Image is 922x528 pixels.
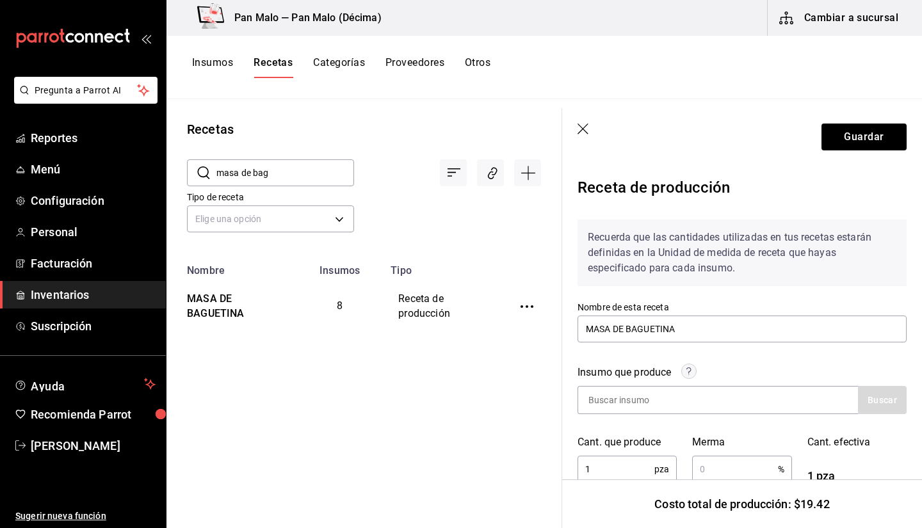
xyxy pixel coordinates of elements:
[192,56,233,78] button: Insumos
[692,456,791,483] div: %
[31,129,156,147] span: Reportes
[578,303,907,312] label: Nombre de esta receta
[578,171,907,209] div: Receta de producción
[578,365,671,380] div: Insumo que produce
[578,456,654,482] input: 0
[15,509,156,523] span: Sugerir nueva función
[477,159,504,186] div: Asociar recetas
[31,161,156,178] span: Menú
[313,56,365,78] button: Categorías
[296,257,383,276] th: Insumos
[187,205,354,232] div: Elige una opción
[578,387,706,413] input: Buscar insumo
[337,300,343,312] span: 8
[31,376,139,392] span: Ayuda
[807,469,836,483] span: 1 pza
[807,435,907,450] div: Cant. efectiva
[31,317,156,335] span: Suscripción
[562,479,922,528] div: Costo total de producción: $19.42
[31,223,156,241] span: Personal
[465,56,490,78] button: Otros
[31,286,156,303] span: Inventarios
[141,33,151,44] button: open_drawer_menu
[14,77,158,104] button: Pregunta a Parrot AI
[224,10,382,26] h3: Pan Malo — Pan Malo (Décima)
[187,193,354,202] label: Tipo de receta
[182,287,281,321] div: MASA DE BAGUETINA
[166,257,296,276] th: Nombre
[192,56,490,78] div: navigation tabs
[216,160,354,186] input: Buscar nombre de receta
[9,93,158,106] a: Pregunta a Parrot AI
[31,255,156,272] span: Facturación
[383,257,497,276] th: Tipo
[35,84,138,97] span: Pregunta a Parrot AI
[578,220,907,286] div: Recuerda que las cantidades utilizadas en tus recetas estarán definidas en la Unidad de medida de...
[254,56,293,78] button: Recetas
[385,56,444,78] button: Proveedores
[578,456,677,483] div: pza
[166,257,562,337] table: inventoriesTable
[440,159,467,186] div: Ordenar por
[31,437,156,454] span: [PERSON_NAME]
[31,406,156,423] span: Recomienda Parrot
[514,159,541,186] div: Agregar receta
[692,435,791,450] div: Merma
[383,276,497,337] td: Receta de producción
[187,120,234,139] div: Recetas
[821,124,907,150] button: Guardar
[578,435,677,450] div: Cant. que produce
[692,456,777,482] input: 0
[31,192,156,209] span: Configuración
